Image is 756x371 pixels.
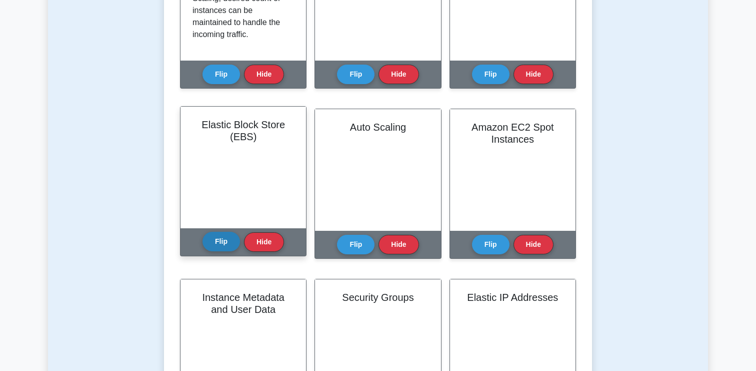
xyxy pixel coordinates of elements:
[244,65,284,84] button: Hide
[337,235,374,254] button: Flip
[202,232,240,251] button: Flip
[378,235,418,254] button: Hide
[192,119,294,143] h2: Elastic Block Store (EBS)
[462,121,563,145] h2: Amazon EC2 Spot Instances
[202,65,240,84] button: Flip
[337,65,374,84] button: Flip
[472,235,509,254] button: Flip
[462,291,563,303] h2: Elastic IP Addresses
[378,65,418,84] button: Hide
[327,121,428,133] h2: Auto Scaling
[244,232,284,252] button: Hide
[513,235,553,254] button: Hide
[472,65,509,84] button: Flip
[513,65,553,84] button: Hide
[327,291,428,303] h2: Security Groups
[192,291,294,315] h2: Instance Metadata and User Data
